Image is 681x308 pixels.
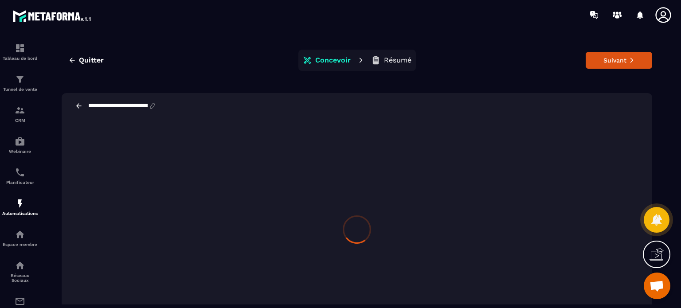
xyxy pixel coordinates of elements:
p: Tableau de bord [2,56,38,61]
p: Réseaux Sociaux [2,273,38,283]
a: social-networksocial-networkRéseaux Sociaux [2,253,38,289]
a: automationsautomationsAutomatisations [2,191,38,222]
img: social-network [15,260,25,271]
img: automations [15,198,25,209]
button: Concevoir [300,51,353,69]
button: Résumé [368,51,414,69]
img: scheduler [15,167,25,178]
img: formation [15,74,25,85]
a: Ouvrir le chat [644,273,670,299]
img: email [15,296,25,307]
img: formation [15,105,25,116]
img: formation [15,43,25,54]
p: CRM [2,118,38,123]
p: Webinaire [2,149,38,154]
p: Espace membre [2,242,38,247]
a: automationsautomationsWebinaire [2,129,38,160]
p: Planificateur [2,180,38,185]
p: Concevoir [315,56,351,65]
span: Quitter [79,56,104,65]
a: automationsautomationsEspace membre [2,222,38,253]
button: Quitter [62,52,110,68]
img: automations [15,136,25,147]
p: Tunnel de vente [2,87,38,92]
a: formationformationTunnel de vente [2,67,38,98]
button: Suivant [586,52,652,69]
img: logo [12,8,92,24]
a: schedulerschedulerPlanificateur [2,160,38,191]
p: Automatisations [2,211,38,216]
a: formationformationTableau de bord [2,36,38,67]
a: formationformationCRM [2,98,38,129]
img: automations [15,229,25,240]
p: Résumé [384,56,411,65]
